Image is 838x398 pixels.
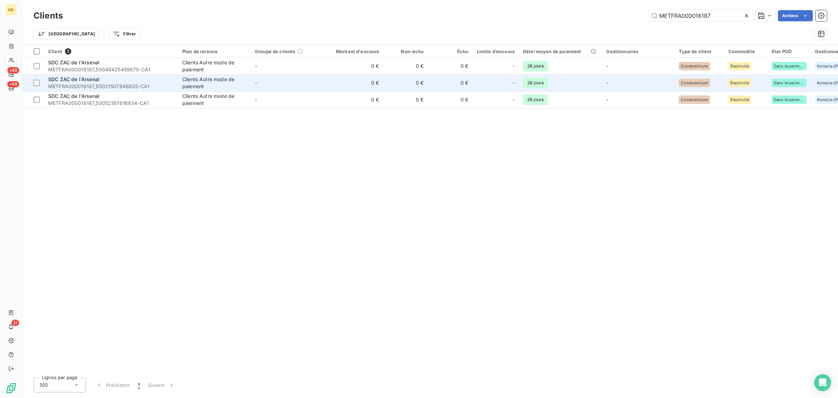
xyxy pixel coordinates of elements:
button: [GEOGRAPHIC_DATA] [34,28,100,40]
span: METFRA000016187_50052187616934-CA1 [48,100,174,107]
span: 21 [12,320,19,326]
td: 0 € [383,91,428,108]
div: Échu [432,49,469,54]
span: 28 jours [523,61,548,71]
button: Filtrer [108,28,140,40]
td: 0 € [323,58,383,74]
span: +99 [7,67,19,73]
span: SDC ZAC de l'Arsenal [48,76,100,82]
div: Clients Autre mode de paiement [182,76,247,90]
span: Condominium [681,81,708,85]
div: Etat POD [772,49,807,54]
span: METFRA000016187_50048425459879-CA1 [48,66,174,73]
span: 28 jours [523,78,548,88]
span: Dans le perimetre [774,81,804,85]
span: - [606,97,608,102]
span: Dans le perimetre [774,64,804,68]
span: 3 [65,48,71,55]
td: 0 € [323,91,383,108]
td: 0 € [383,58,428,74]
h3: Clients [34,9,63,22]
button: 1 [134,378,144,392]
td: 0 € [428,74,473,91]
td: 0 € [428,91,473,108]
span: - [513,63,515,70]
input: Rechercher [648,10,753,21]
span: 100 [39,382,48,389]
div: Montant d'encours [328,49,379,54]
span: Dans le perimetre [774,98,804,102]
div: Clients Autre mode de paiement [182,59,247,73]
td: 0 € [383,74,428,91]
span: Électricité [730,81,749,85]
span: Groupe de clients [255,49,295,54]
div: Type de client [679,49,720,54]
span: Électricité [730,64,749,68]
span: - [255,80,257,86]
span: Condominium [681,98,708,102]
span: - [255,63,257,69]
span: - [606,63,608,69]
div: Clients Autre mode de paiement [182,93,247,107]
div: Non-échu [388,49,424,54]
button: Actions [778,10,813,21]
span: SDC ZAC de l'Arsenal [48,59,100,65]
div: Limite d’encours [477,49,515,54]
span: - [255,97,257,102]
span: Électricité [730,98,749,102]
div: Commodité [728,49,763,54]
button: Précédent [91,378,134,392]
td: 0 € [323,74,383,91]
button: Suivant [144,378,179,392]
img: Logo LeanPay [6,383,17,394]
span: - [513,79,515,86]
span: Client [48,49,62,54]
span: - [513,96,515,103]
span: Condominium [681,64,708,68]
span: SDC ZAC de l'Arsenal [48,93,100,99]
span: +99 [7,81,19,87]
div: Open Intercom Messenger [814,374,831,391]
div: ME [6,4,17,15]
span: METFRA000016187_50021507948825-CA1 [48,83,174,90]
span: 1 [138,382,140,389]
div: Gestionnaires [606,49,670,54]
td: 0 € [428,58,473,74]
span: 28 jours [523,94,548,105]
span: - [606,80,608,86]
div: Délai moyen de paiement [523,49,598,54]
div: Plan de relance [182,49,247,54]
